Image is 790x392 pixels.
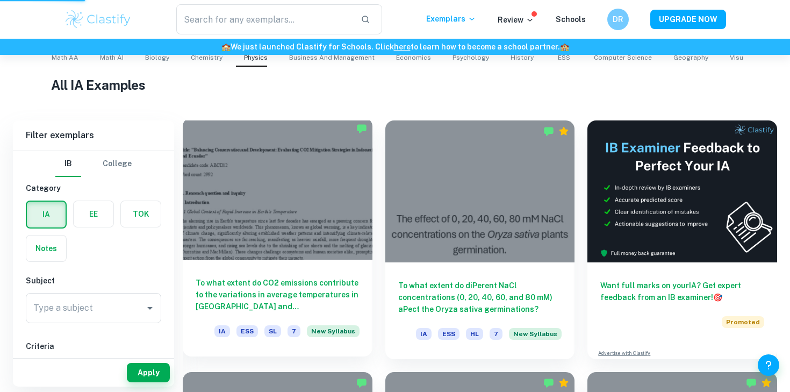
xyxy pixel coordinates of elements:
button: Open [142,301,157,316]
div: Starting from the May 2026 session, the ESS IA requirements have changed. We created this exempla... [307,325,360,344]
div: Premium [761,377,772,388]
span: Business and Management [289,53,375,62]
a: Want full marks on yourIA? Get expert feedback from an IB examiner!PromotedAdvertise with Clastify [587,120,777,359]
a: Advertise with Clastify [598,350,650,357]
span: Chemistry [191,53,222,62]
span: 🎯 [713,293,722,302]
span: New Syllabus [307,325,360,337]
p: Review [498,14,534,26]
span: SL [264,325,281,337]
span: 🏫 [560,42,569,51]
span: Psychology [453,53,489,62]
span: 7 [490,328,502,340]
h6: DR [612,13,624,25]
span: Physics [244,53,268,62]
h6: Filter exemplars [13,120,174,151]
span: 🏫 [221,42,231,51]
a: Schools [556,15,586,24]
span: Computer Science [594,53,652,62]
h6: To what extent do CO2 emissions contribute to the variations in average temperatures in [GEOGRAPH... [196,277,360,312]
span: 7 [288,325,300,337]
a: To what extent do CO2 emissions contribute to the variations in average temperatures in [GEOGRAPH... [183,120,372,359]
span: History [511,53,534,62]
button: Help and Feedback [758,354,779,376]
a: To what extent do diPerent NaCl concentrations (0, 20, 40, 60, and 80 mM) aPect the Oryza sativa ... [385,120,575,359]
h6: Category [26,182,161,194]
span: IA [214,325,230,337]
input: Search for any exemplars... [176,4,352,34]
img: Marked [356,123,367,134]
div: Starting from the May 2026 session, the ESS IA requirements have changed. We created this exempla... [509,328,562,346]
img: Clastify logo [64,9,132,30]
h1: All IA Examples [51,75,739,95]
span: HL [466,328,483,340]
span: Biology [145,53,169,62]
span: ESS [558,53,570,62]
button: DR [607,9,629,30]
a: here [394,42,411,51]
span: Math AA [52,53,78,62]
img: Marked [746,377,757,388]
div: Premium [558,126,569,137]
img: Marked [543,126,554,137]
span: Math AI [100,53,124,62]
button: College [103,151,132,177]
span: ESS [236,325,258,337]
button: IB [55,151,81,177]
p: Exemplars [426,13,476,25]
img: Thumbnail [587,120,777,262]
button: Apply [127,363,170,382]
h6: To what extent do diPerent NaCl concentrations (0, 20, 40, 60, and 80 mM) aPect the Oryza sativa ... [398,280,562,315]
span: IA [416,328,432,340]
button: Notes [26,236,66,261]
button: TOK [121,201,161,227]
span: Economics [396,53,431,62]
span: Promoted [722,316,764,328]
span: ESS [438,328,459,340]
span: Geography [673,53,708,62]
h6: Want full marks on your IA ? Get expert feedback from an IB examiner! [600,280,764,303]
span: New Syllabus [509,328,562,340]
button: IA [27,202,66,227]
button: UPGRADE NOW [650,10,726,29]
div: Premium [558,377,569,388]
h6: We just launched Clastify for Schools. Click to learn how to become a school partner. [2,41,788,53]
img: Marked [356,377,367,388]
img: Marked [543,377,554,388]
h6: Criteria [26,340,161,352]
h6: Subject [26,275,161,287]
div: Filter type choice [55,151,132,177]
button: EE [74,201,113,227]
